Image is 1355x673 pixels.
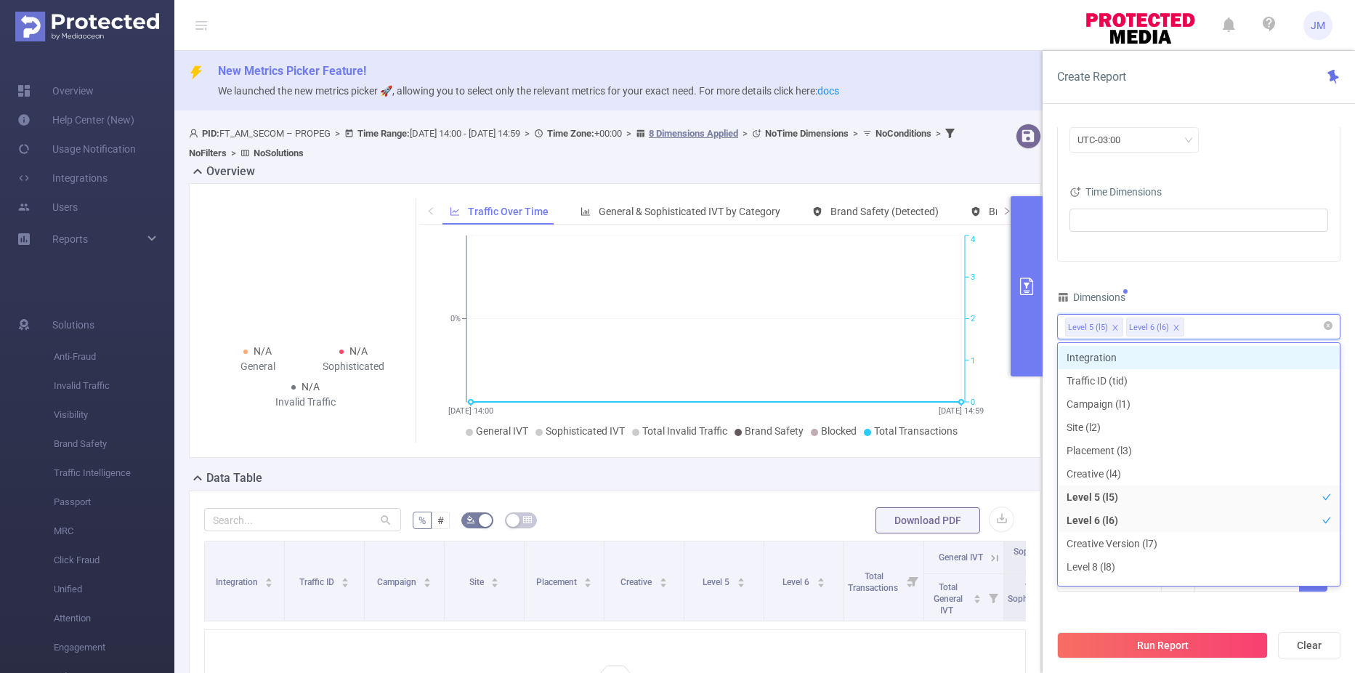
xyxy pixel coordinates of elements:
i: icon: check [1322,446,1331,455]
i: icon: check [1322,470,1331,478]
span: Time Dimensions [1069,186,1162,198]
u: 8 Dimensions Applied [649,128,738,139]
a: Help Center (New) [17,105,134,134]
i: icon: caret-up [341,576,349,580]
h2: Overview [206,163,255,180]
b: No Time Dimensions [765,128,849,139]
span: % [418,515,426,526]
span: Total Invalid Traffic [642,425,727,437]
i: icon: left [426,206,435,215]
i: icon: close-circle [1324,321,1332,330]
span: Total Sophisticated IVT [1008,582,1061,616]
span: Sophisticated IVT [1014,547,1067,568]
span: Brand Safety [54,430,174,459]
a: Reports [52,225,88,254]
span: Total Transactions [848,571,900,593]
i: icon: thunderbolt [189,65,203,80]
span: Brand Safety [745,425,804,437]
span: Campaign [377,577,418,587]
i: icon: close [1173,324,1180,333]
span: General & Sophisticated IVT by Category [599,206,780,217]
span: Attention [54,604,174,633]
input: filter select [1074,211,1076,229]
i: icon: check [1322,376,1331,385]
i: icon: check [1322,516,1331,525]
div: Sort [490,576,499,584]
li: Site (l2) [1058,416,1340,439]
i: icon: check [1322,353,1331,362]
tspan: 0 [971,398,975,407]
span: Invalid Traffic [54,371,174,400]
i: icon: caret-down [491,581,499,586]
li: Operating System [1058,579,1340,602]
span: Unified [54,575,174,604]
div: Level 6 (l6) [1129,318,1169,337]
i: icon: check [1322,400,1331,408]
i: icon: caret-down [737,581,745,586]
i: icon: bg-colors [466,515,475,524]
i: icon: caret-down [659,581,667,586]
b: PID: [202,128,219,139]
i: icon: caret-down [424,581,432,586]
i: icon: user [189,129,202,138]
span: Dimensions [1057,291,1125,303]
li: Level 6 (l6) [1126,318,1184,336]
b: Time Range: [357,128,410,139]
i: icon: check [1322,539,1331,548]
i: icon: caret-up [491,576,499,580]
i: icon: caret-up [584,576,592,580]
span: General IVT [939,552,983,563]
i: icon: check [1322,423,1331,432]
div: Sort [817,576,825,584]
img: Protected Media [15,12,159,41]
span: General IVT [476,425,528,437]
div: Sort [659,576,668,584]
span: Brand Safety (Detected) [830,206,939,217]
div: Invalid Traffic [258,395,354,410]
span: New Metrics Picker Feature! [218,64,366,78]
i: icon: caret-down [265,581,273,586]
span: Blocked [821,425,857,437]
i: icon: caret-up [974,592,982,597]
i: Filter menu [903,541,923,621]
li: Level 5 (l5) [1058,485,1340,509]
b: No Conditions [875,128,931,139]
span: Level 6 [782,577,812,587]
button: Clear [1278,632,1340,658]
b: No Solutions [254,148,304,158]
div: Sort [341,576,349,584]
i: icon: caret-up [817,576,825,580]
span: Click Fraud [54,546,174,575]
i: icon: line-chart [450,206,460,217]
button: Download PDF [875,507,980,533]
span: Traffic ID [299,577,336,587]
span: Traffic Intelligence [54,459,174,488]
i: icon: caret-up [424,576,432,580]
span: Placement [536,577,579,587]
li: Integration [1058,346,1340,369]
span: N/A [254,345,272,357]
span: Reports [52,233,88,245]
i: icon: table [523,515,532,524]
span: N/A [302,381,320,392]
tspan: 3 [971,273,975,282]
span: > [520,128,534,139]
span: > [622,128,636,139]
span: Create Report [1057,70,1126,84]
i: icon: caret-up [659,576,667,580]
span: > [849,128,862,139]
div: Sophisticated [306,359,402,374]
div: General [210,359,306,374]
li: Campaign (l1) [1058,392,1340,416]
i: Filter menu [983,574,1003,621]
li: Creative Version (l7) [1058,532,1340,555]
li: Placement (l3) [1058,439,1340,462]
i: icon: caret-down [974,597,982,602]
div: Sort [737,576,745,584]
span: # [437,515,444,526]
i: icon: close [1112,324,1119,333]
span: > [931,128,945,139]
i: icon: caret-down [584,581,592,586]
span: > [331,128,344,139]
span: Sophisticated IVT [546,425,625,437]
